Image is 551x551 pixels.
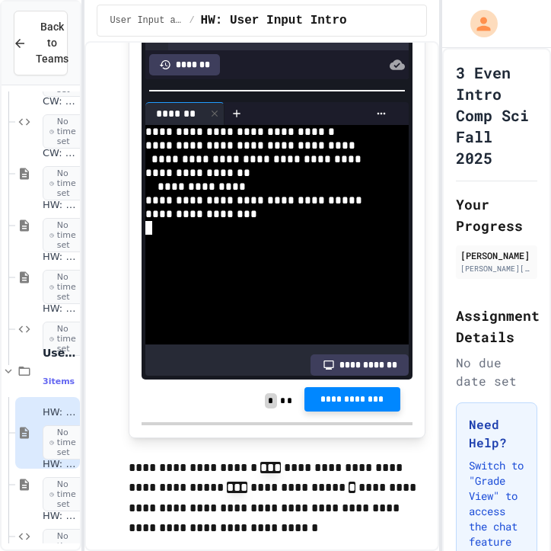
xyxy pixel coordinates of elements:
span: HW: User Input Intro [43,406,77,419]
span: No time set [43,114,88,149]
button: Back to Teams [14,11,68,75]
span: User Input and Functions [43,346,77,360]
span: User Input and Functions [110,14,183,27]
span: / [189,14,194,27]
span: CW: More about String Operators [43,147,77,160]
span: No time set [43,166,88,201]
span: 3 items [43,376,75,386]
span: No time set [43,425,88,460]
h1: 3 Even Intro Comp Sci Fall 2025 [456,62,537,168]
span: HW: Exercise - What's the Type? [43,303,77,316]
span: Back to Teams [36,19,68,67]
div: No due date set [456,354,537,390]
h2: Your Progress [456,194,537,236]
span: CW: Strings Team [43,95,77,108]
span: No time set [43,218,88,253]
div: [PERSON_NAME][EMAIL_ADDRESS][DOMAIN_NAME] [460,263,533,274]
span: HW: User Input and Functions [43,510,77,523]
h2: Assignment Details [456,305,537,348]
span: HW: Review - Variables and Data Types [43,251,77,264]
span: HW: User Input Intro [201,11,347,30]
div: [PERSON_NAME] [460,248,533,262]
span: No time set [43,270,88,305]
span: HW: Review - String Operators [43,199,77,212]
span: No time set [43,477,88,512]
h3: Need Help? [469,415,524,452]
span: HW: Functions Intro [43,458,77,471]
span: No time set [43,322,88,357]
div: My Account [454,6,502,41]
